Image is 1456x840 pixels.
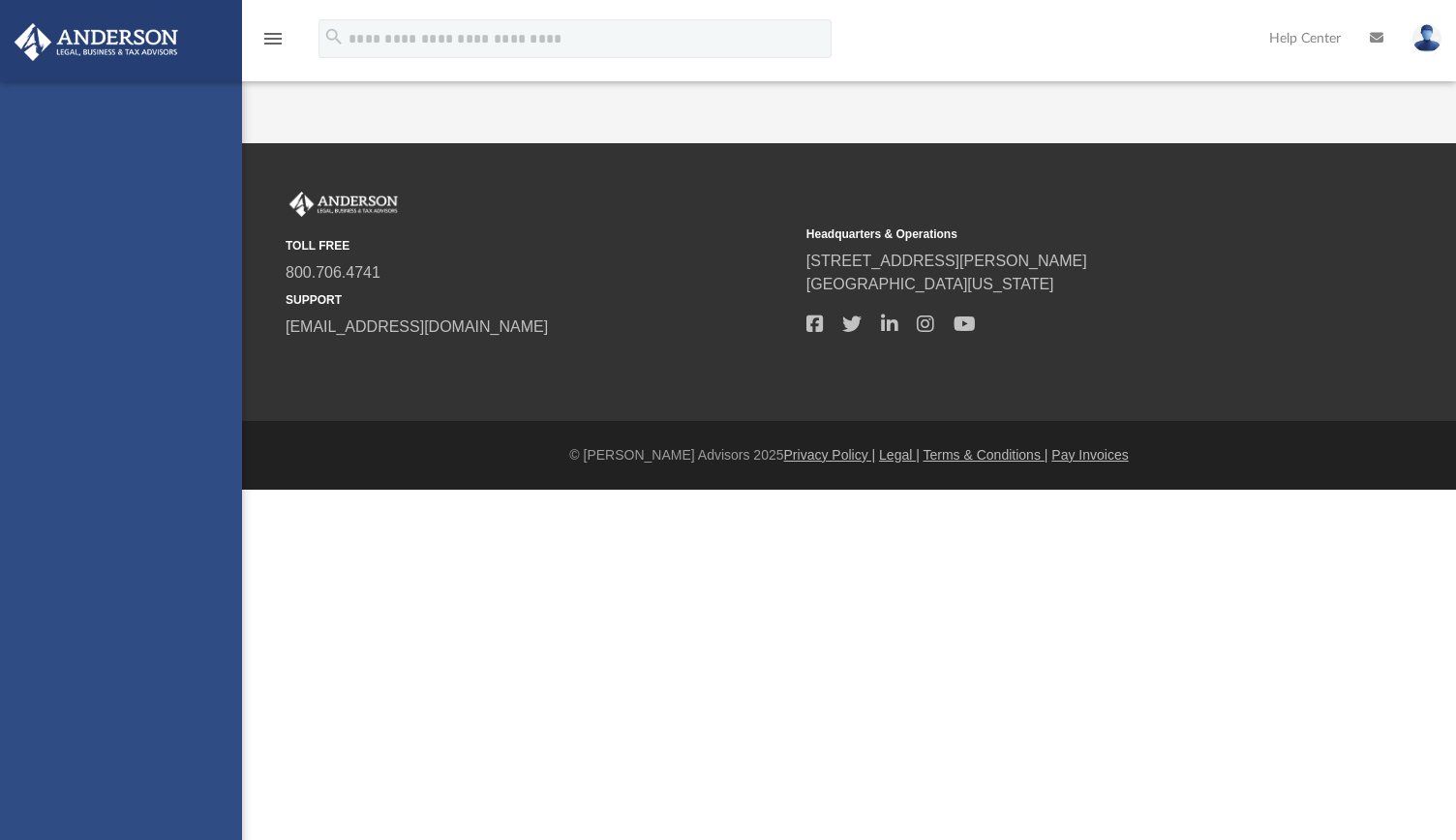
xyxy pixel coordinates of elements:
a: Pay Invoices [1051,447,1128,463]
i: menu [261,27,285,50]
div: © [PERSON_NAME] Advisors 2025 [242,445,1456,465]
img: User Pic [1412,24,1441,52]
a: [STREET_ADDRESS][PERSON_NAME] [806,253,1087,269]
a: [EMAIL_ADDRESS][DOMAIN_NAME] [286,318,548,335]
a: menu [261,37,285,50]
i: search [323,26,345,47]
small: TOLL FREE [286,237,793,255]
img: Anderson Advisors Platinum Portal [9,23,184,61]
a: Terms & Conditions | [924,447,1048,463]
a: Legal | [879,447,920,463]
a: [GEOGRAPHIC_DATA][US_STATE] [806,276,1054,292]
a: Privacy Policy | [784,447,876,463]
small: SUPPORT [286,291,793,309]
small: Headquarters & Operations [806,225,1314,243]
a: 800.706.4741 [286,264,380,281]
img: Anderson Advisors Platinum Portal [286,192,402,217]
